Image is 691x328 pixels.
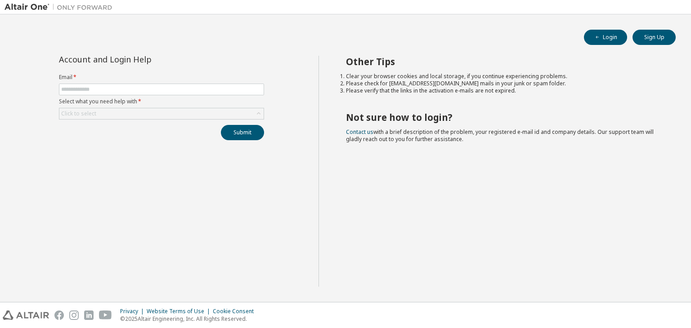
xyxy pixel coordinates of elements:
p: © 2025 Altair Engineering, Inc. All Rights Reserved. [120,315,259,323]
label: Email [59,74,264,81]
button: Sign Up [633,30,676,45]
li: Clear your browser cookies and local storage, if you continue experiencing problems. [346,73,660,80]
div: Cookie Consent [213,308,259,315]
h2: Not sure how to login? [346,111,660,123]
img: linkedin.svg [84,310,94,320]
span: with a brief description of the problem, your registered e-mail id and company details. Our suppo... [346,128,654,143]
div: Click to select [61,110,96,117]
img: Altair One [4,3,117,12]
div: Click to select [59,108,264,119]
h2: Other Tips [346,56,660,67]
div: Privacy [120,308,147,315]
div: Website Terms of Use [147,308,213,315]
img: altair_logo.svg [3,310,49,320]
a: Contact us [346,128,373,136]
label: Select what you need help with [59,98,264,105]
img: youtube.svg [99,310,112,320]
button: Submit [221,125,264,140]
button: Login [584,30,627,45]
li: Please verify that the links in the activation e-mails are not expired. [346,87,660,94]
img: facebook.svg [54,310,64,320]
li: Please check for [EMAIL_ADDRESS][DOMAIN_NAME] mails in your junk or spam folder. [346,80,660,87]
img: instagram.svg [69,310,79,320]
div: Account and Login Help [59,56,223,63]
